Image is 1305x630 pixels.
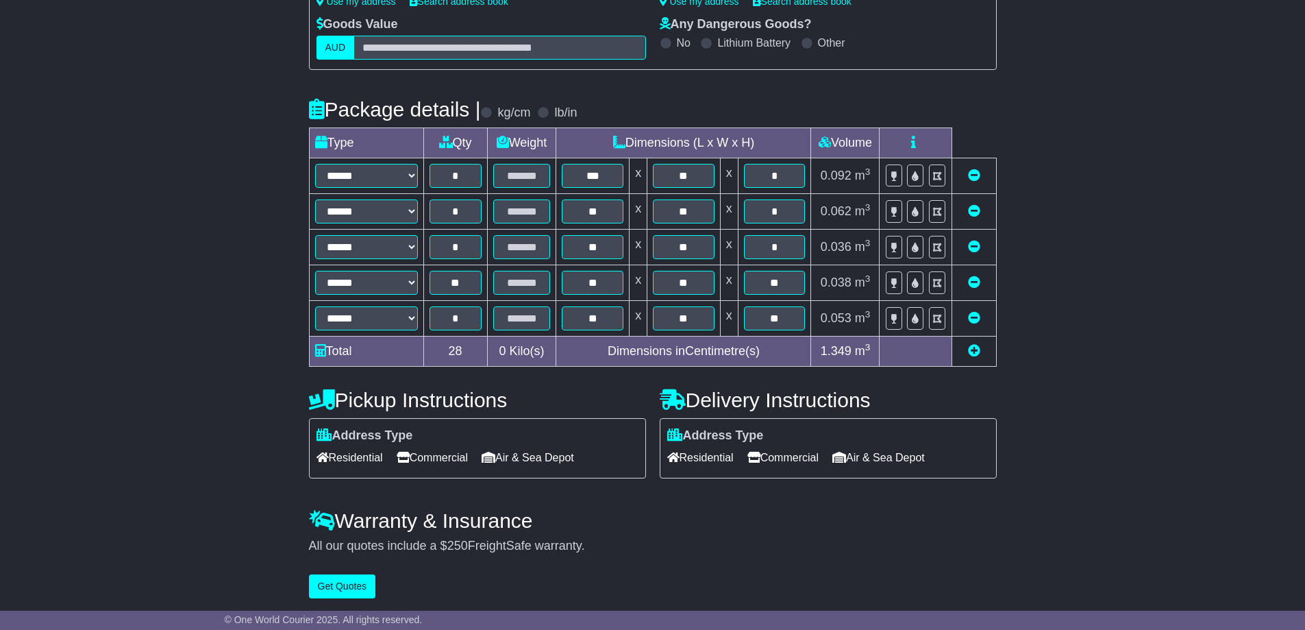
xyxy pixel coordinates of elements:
[423,337,487,367] td: 28
[821,311,852,325] span: 0.053
[316,428,413,444] label: Address Type
[865,274,871,284] sup: 3
[630,230,647,265] td: x
[447,539,468,553] span: 250
[499,344,506,358] span: 0
[397,447,468,468] span: Commercial
[968,311,980,325] a: Remove this item
[855,204,871,218] span: m
[717,36,791,49] label: Lithium Battery
[316,447,383,468] span: Residential
[865,202,871,213] sup: 3
[630,301,647,337] td: x
[487,128,556,158] td: Weight
[720,265,738,301] td: x
[660,17,812,32] label: Any Dangerous Goods?
[865,342,871,352] sup: 3
[720,301,738,337] td: x
[832,447,925,468] span: Air & Sea Depot
[309,98,481,121] h4: Package details |
[554,106,577,121] label: lb/in
[630,158,647,194] td: x
[968,169,980,182] a: Remove this item
[855,169,871,182] span: m
[630,265,647,301] td: x
[720,158,738,194] td: x
[630,194,647,230] td: x
[423,128,487,158] td: Qty
[821,240,852,254] span: 0.036
[482,447,574,468] span: Air & Sea Depot
[968,204,980,218] a: Remove this item
[677,36,691,49] label: No
[855,344,871,358] span: m
[865,238,871,248] sup: 3
[855,311,871,325] span: m
[487,337,556,367] td: Kilo(s)
[660,389,997,411] h4: Delivery Instructions
[821,169,852,182] span: 0.092
[309,389,646,411] h4: Pickup Instructions
[865,309,871,319] sup: 3
[855,240,871,254] span: m
[747,447,819,468] span: Commercial
[968,276,980,289] a: Remove this item
[720,230,738,265] td: x
[968,240,980,254] a: Remove this item
[968,344,980,358] a: Add new item
[821,344,852,358] span: 1.349
[309,128,423,158] td: Type
[309,337,423,367] td: Total
[855,276,871,289] span: m
[497,106,530,121] label: kg/cm
[821,276,852,289] span: 0.038
[811,128,880,158] td: Volume
[556,128,811,158] td: Dimensions (L x W x H)
[316,36,355,60] label: AUD
[309,509,997,532] h4: Warranty & Insurance
[821,204,852,218] span: 0.062
[309,539,997,554] div: All our quotes include a $ FreightSafe warranty.
[316,17,398,32] label: Goods Value
[720,194,738,230] td: x
[225,614,423,625] span: © One World Courier 2025. All rights reserved.
[556,337,811,367] td: Dimensions in Centimetre(s)
[309,574,376,598] button: Get Quotes
[818,36,845,49] label: Other
[667,447,734,468] span: Residential
[667,428,764,444] label: Address Type
[865,167,871,177] sup: 3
